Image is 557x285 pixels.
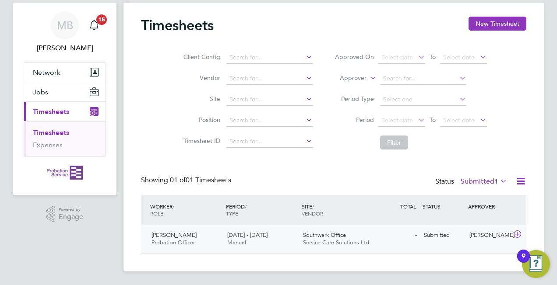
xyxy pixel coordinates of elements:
span: VENDOR [302,210,323,217]
span: Jobs [33,88,48,96]
div: STATUS [420,198,466,214]
span: / [245,203,247,210]
div: Showing [141,176,233,185]
span: [DATE] - [DATE] [227,231,268,239]
nav: Main navigation [13,3,116,195]
label: Approved On [335,53,374,61]
input: Search for... [226,115,313,127]
span: ROLE [150,210,163,217]
label: Client Config [181,53,220,61]
a: MB[PERSON_NAME] [24,11,106,53]
span: Max Burrell [24,43,106,53]
label: Position [181,116,220,124]
span: Manual [227,239,246,246]
label: Vendor [181,74,220,82]
span: Probation Officer [152,239,195,246]
label: Timesheet ID [181,137,220,145]
span: MB [57,20,73,31]
span: TYPE [226,210,238,217]
span: TOTAL [400,203,416,210]
div: Status [435,176,509,188]
span: 01 Timesheets [170,176,231,184]
input: Search for... [380,73,466,85]
img: probationservice-logo-retina.png [47,166,82,180]
div: PERIOD [224,198,300,221]
a: Powered byEngage [46,206,84,222]
div: [PERSON_NAME] [466,228,511,243]
span: Select date [443,53,475,61]
span: Timesheets [33,108,69,116]
button: Timesheets [24,102,106,121]
span: To [427,114,438,125]
button: Filter [380,136,408,149]
button: Network [24,63,106,82]
a: Timesheets [33,129,69,137]
div: - [375,228,420,243]
span: Select date [381,53,413,61]
input: Search for... [226,52,313,64]
button: New Timesheet [469,17,526,31]
span: Select date [443,116,475,124]
span: 01 of [170,176,186,184]
span: Engage [59,213,83,221]
input: Select one [380,94,466,106]
span: Southwark Office [303,231,346,239]
label: Site [181,95,220,103]
span: Powered by [59,206,83,213]
label: Period Type [335,95,374,103]
input: Search for... [226,94,313,106]
div: APPROVER [466,198,511,214]
span: Service Care Solutions Ltd [303,239,369,246]
span: / [173,203,174,210]
span: 1 [494,177,498,186]
span: [PERSON_NAME] [152,231,197,239]
label: Approver [327,74,367,83]
span: / [312,203,314,210]
span: Network [33,68,60,76]
div: 9 [522,256,525,268]
span: Select date [381,116,413,124]
h2: Timesheets [141,17,214,34]
div: SITE [300,198,375,221]
a: 15 [85,11,103,39]
div: Submitted [420,228,466,243]
div: Timesheets [24,121,106,156]
label: Submitted [461,177,507,186]
button: Open Resource Center, 9 new notifications [522,250,550,278]
a: Expenses [33,141,63,149]
div: WORKER [148,198,224,221]
span: To [427,51,438,63]
button: Jobs [24,82,106,101]
label: Period [335,116,374,124]
span: 15 [96,14,107,25]
a: Go to home page [24,166,106,180]
input: Search for... [226,73,313,85]
input: Search for... [226,136,313,148]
